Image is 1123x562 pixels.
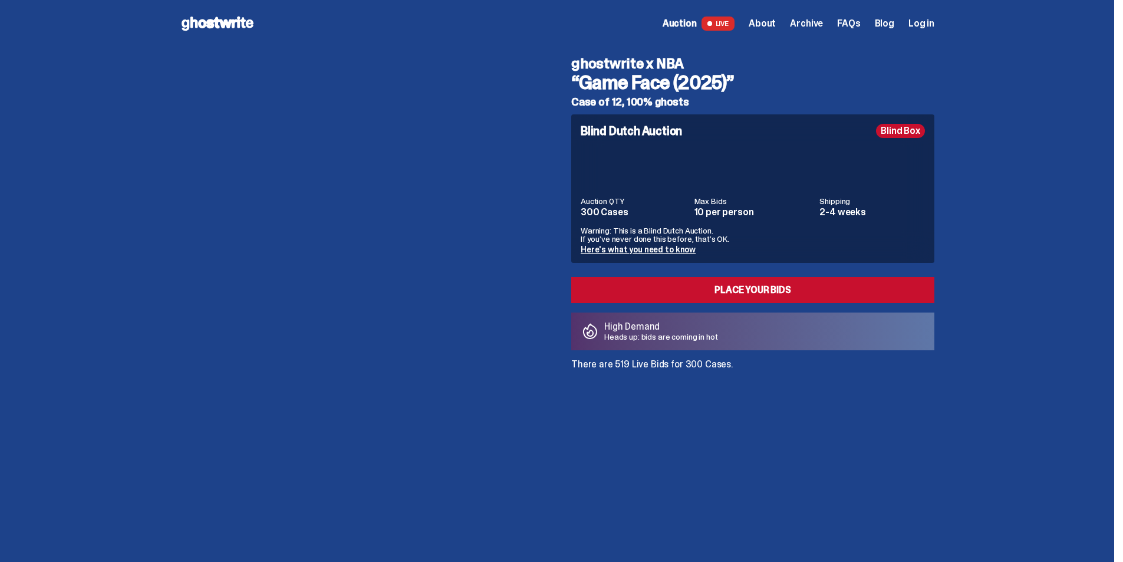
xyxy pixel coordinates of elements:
p: There are 519 Live Bids for 300 Cases. [571,360,934,369]
dd: 10 per person [694,208,813,217]
h3: “Game Face (2025)” [571,73,934,92]
a: FAQs [837,19,860,28]
span: LIVE [702,17,735,31]
dd: 2-4 weeks [819,208,925,217]
p: Heads up: bids are coming in hot [604,333,718,341]
h4: Blind Dutch Auction [581,125,682,137]
a: Auction LIVE [663,17,735,31]
a: About [749,19,776,28]
div: Blind Box [876,124,925,138]
dt: Shipping [819,197,925,205]
h4: ghostwrite x NBA [571,57,934,71]
p: High Demand [604,322,718,331]
p: Warning: This is a Blind Dutch Auction. If you’ve never done this before, that’s OK. [581,226,925,243]
h5: Case of 12, 100% ghosts [571,97,934,107]
a: Archive [790,19,823,28]
span: Auction [663,19,697,28]
dd: 300 Cases [581,208,687,217]
dt: Max Bids [694,197,813,205]
a: Blog [875,19,894,28]
dt: Auction QTY [581,197,687,205]
a: Place your Bids [571,277,934,303]
a: Log in [908,19,934,28]
a: Here's what you need to know [581,244,696,255]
